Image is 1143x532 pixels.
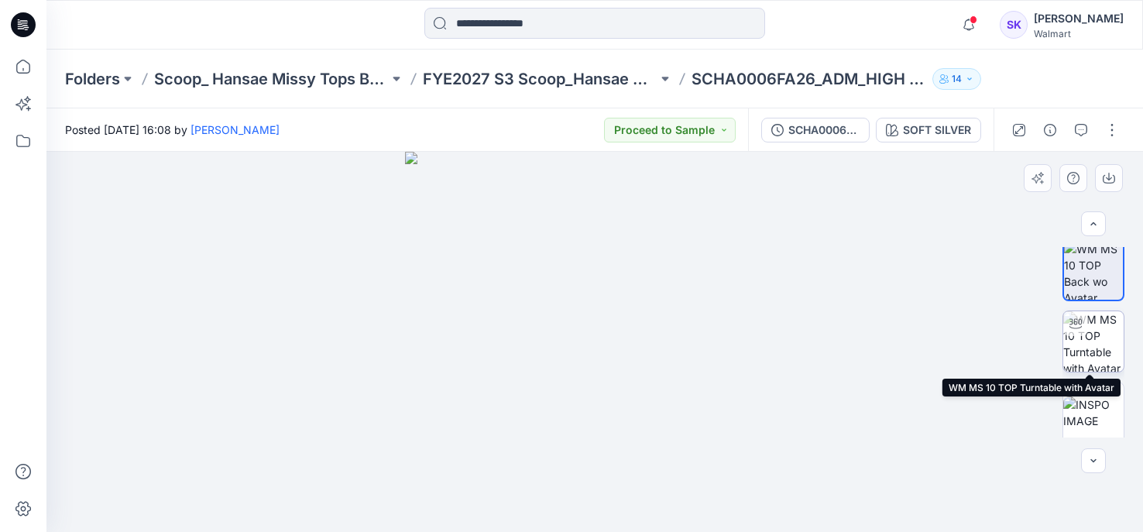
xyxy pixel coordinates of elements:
[1000,11,1028,39] div: SK
[761,118,870,142] button: SCHA0006FA26_ADM_HIGH CREW CAP TEE
[405,152,785,532] img: eyJhbGciOiJIUzI1NiIsImtpZCI6IjAiLCJzbHQiOiJzZXMiLCJ0eXAiOiJKV1QifQ.eyJkYXRhIjp7InR5cGUiOiJzdG9yYW...
[903,122,971,139] div: SOFT SILVER
[1038,118,1062,142] button: Details
[1034,28,1124,39] div: Walmart
[1034,9,1124,28] div: [PERSON_NAME]
[876,118,981,142] button: SOFT SILVER
[788,122,860,139] div: SCHA0006FA26_ADM_HIGH CREW CAP TEE
[952,70,962,88] p: 14
[1064,241,1123,300] img: WM MS 10 TOP Back wo Avatar
[154,68,389,90] a: Scoop_ Hansae Missy Tops Bottoms Dress
[1063,311,1124,372] img: WM MS 10 TOP Turntable with Avatar
[1063,396,1124,429] img: INSPO IMAGE
[65,68,120,90] a: Folders
[692,68,926,90] p: SCHA0006FA26_ADM_HIGH CREW CAP TEE
[65,122,280,138] span: Posted [DATE] 16:08 by
[423,68,657,90] a: FYE2027 S3 Scoop_Hansae Missy Tops Bottoms Dress Board
[190,123,280,136] a: [PERSON_NAME]
[932,68,981,90] button: 14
